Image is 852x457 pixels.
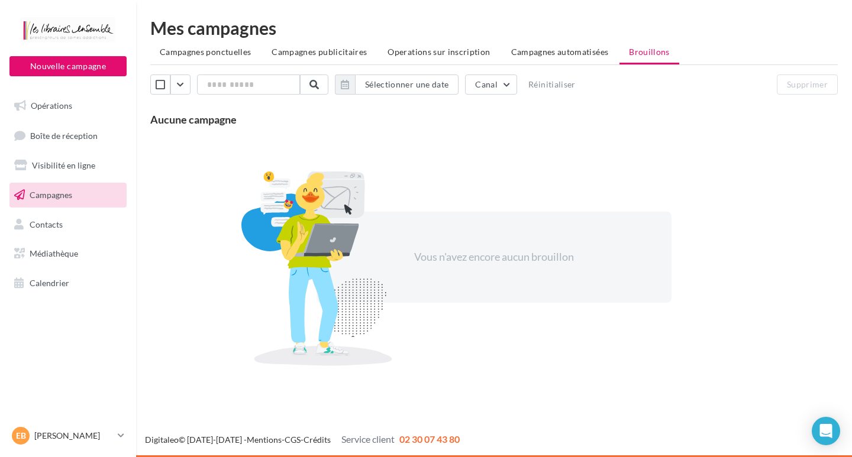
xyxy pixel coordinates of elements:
button: Sélectionner une date [355,74,459,95]
div: Open Intercom Messenger [812,417,840,445]
span: Aucune campagne [150,113,237,126]
span: Contacts [30,219,63,229]
span: Operations sur inscription [388,47,490,57]
button: Canal [465,74,517,95]
span: © [DATE]-[DATE] - - - [145,435,460,445]
button: Sélectionner une date [335,74,459,95]
span: 02 30 07 43 80 [399,433,460,445]
a: Opérations [7,93,129,118]
span: Calendrier [30,278,69,288]
a: Digitaleo [145,435,179,445]
a: Contacts [7,212,129,237]
span: Campagnes automatisées [511,47,609,57]
button: Supprimer [777,74,838,95]
button: Réinitialiser [524,77,580,92]
span: EB [16,430,26,442]
a: CGS [285,435,301,445]
a: Crédits [304,435,331,445]
span: Campagnes [30,190,72,200]
span: Visibilité en ligne [32,160,95,170]
span: Opérations [31,101,72,111]
button: Nouvelle campagne [9,56,127,76]
a: Mentions [247,435,282,445]
span: Boîte de réception [30,130,98,140]
span: Médiathèque [30,248,78,258]
div: Mes campagnes [150,19,838,37]
a: Visibilité en ligne [7,153,129,178]
div: Vous n'avez encore aucun brouillon [392,249,596,265]
span: Service client [341,433,395,445]
a: Calendrier [7,271,129,296]
span: Campagnes ponctuelles [160,47,251,57]
span: Campagnes publicitaires [272,47,367,57]
a: Médiathèque [7,241,129,266]
a: Boîte de réception [7,123,129,148]
a: EB [PERSON_NAME] [9,424,127,447]
p: [PERSON_NAME] [34,430,113,442]
a: Campagnes [7,183,129,208]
